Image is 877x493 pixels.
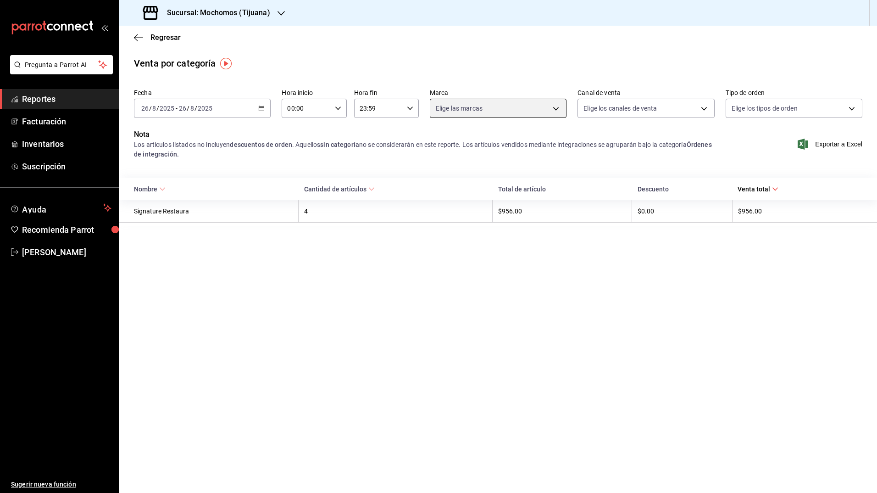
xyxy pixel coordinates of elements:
label: Fecha [134,90,271,96]
span: Nombre [134,185,166,193]
strong: sin categoría [320,141,359,148]
button: Pregunta a Parrot AI [10,55,113,74]
span: / [156,105,159,112]
div: 4 [304,207,487,215]
input: -- [152,105,156,112]
strong: descuentos de orden [230,141,292,148]
h3: Sucursal: Mochomos (Tijuana) [160,7,270,18]
span: Pregunta a Parrot AI [25,60,99,70]
span: Ayuda [22,202,100,213]
button: open_drawer_menu [101,24,108,31]
span: Sugerir nueva función [11,480,111,489]
input: -- [178,105,187,112]
input: ---- [159,105,175,112]
button: Regresar [134,33,181,42]
span: Elige los tipos de orden [732,104,798,113]
button: Exportar a Excel [799,139,862,150]
th: Descuento [632,178,733,200]
div: $956.00 [498,207,626,215]
span: Regresar [150,33,181,42]
p: Nota [134,129,715,140]
span: Reportes [22,93,111,105]
span: [PERSON_NAME] [22,246,111,258]
a: Pregunta a Parrot AI [6,67,113,76]
input: ---- [197,105,213,112]
div: Venta por categoría [134,56,216,70]
label: Marca [430,90,566,96]
div: $0.00 [638,207,727,215]
span: Elige las marcas [436,104,483,113]
span: / [149,105,152,112]
span: Elige los canales de venta [583,104,657,113]
label: Hora inicio [282,90,346,96]
div: Signature Restaura [134,207,293,215]
span: / [187,105,189,112]
img: Tooltip marker [220,58,232,69]
label: Hora fin [354,90,419,96]
div: $956.00 [738,207,862,215]
span: Venta total [738,185,778,193]
div: Los artículos listados no incluyen . Aquellos no se considerarán en este reporte. Los artículos v... [134,140,715,159]
span: Inventarios [22,138,111,150]
span: Recomienda Parrot [22,224,111,236]
label: Tipo de orden [726,90,862,96]
input: -- [190,105,194,112]
span: Facturación [22,115,111,128]
span: Cantidad de artículos [304,185,375,193]
th: Total de artículo [493,178,632,200]
span: - [176,105,178,112]
span: / [194,105,197,112]
label: Canal de venta [577,90,714,96]
input: -- [141,105,149,112]
span: Suscripción [22,160,111,173]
